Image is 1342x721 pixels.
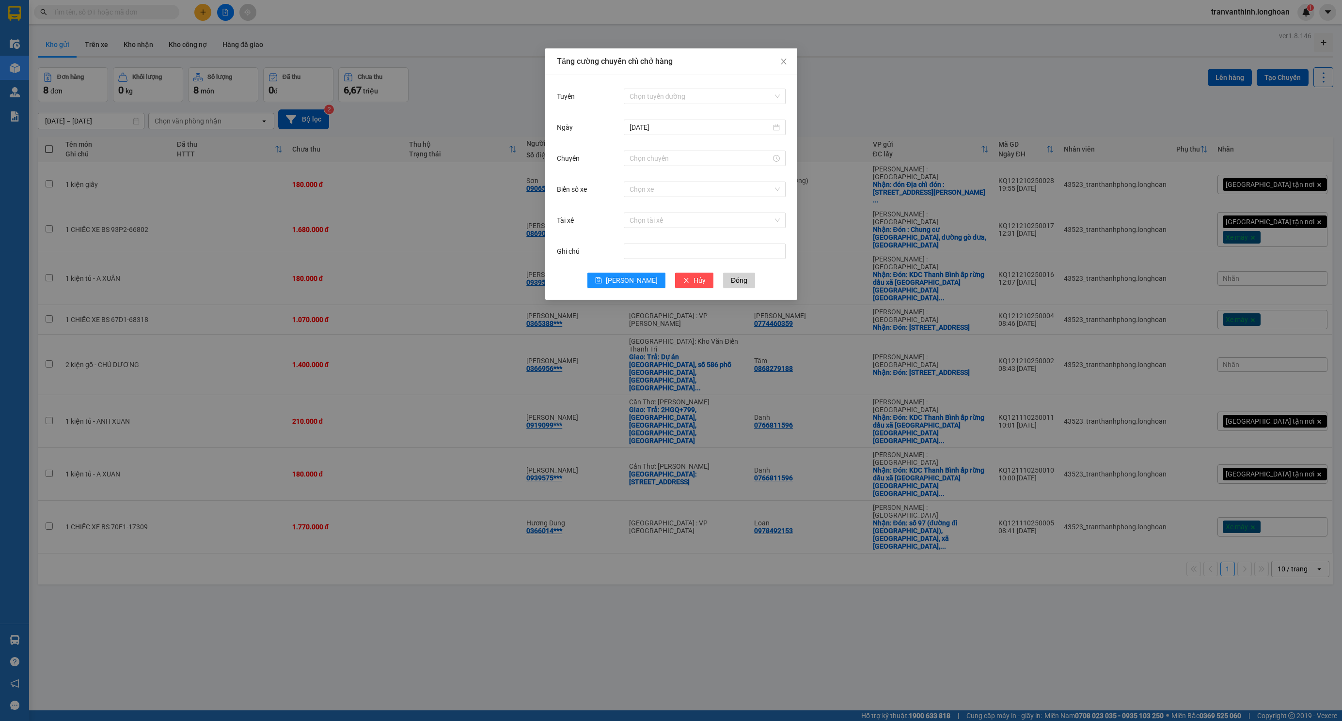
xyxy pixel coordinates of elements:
[770,48,797,76] button: Close
[629,122,771,133] input: Ngày
[693,275,705,286] span: Hủy
[730,275,747,286] span: Đóng
[629,182,773,197] input: Biển số xe
[629,213,773,228] input: Tài xế
[682,277,689,285] span: close
[557,123,578,131] label: Ngày
[780,58,788,65] span: close
[587,273,665,288] button: save[PERSON_NAME]
[595,277,601,285] span: save
[557,216,579,224] label: Tài xế
[557,247,584,255] label: Ghi chú
[557,92,580,100] label: Tuyến
[557,56,786,67] div: Tăng cường chuyến chỉ chở hàng
[557,154,584,162] label: Chuyến
[605,275,657,286] span: [PERSON_NAME]
[723,273,755,288] button: Đóng
[629,153,771,164] input: Chuyến
[557,185,592,193] label: Biển số xe
[623,244,785,259] input: Ghi chú
[675,273,713,288] button: closeHủy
